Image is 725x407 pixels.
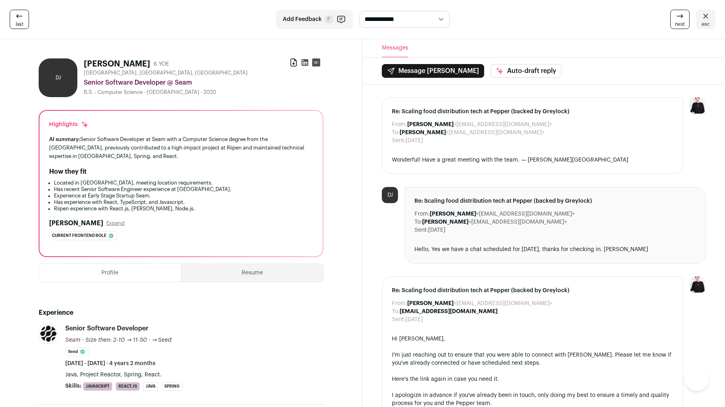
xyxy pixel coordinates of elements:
b: [PERSON_NAME] [422,219,468,225]
dt: From: [392,120,407,129]
button: Expand [106,220,124,226]
a: Here's the link again in case you need it. [392,376,499,382]
div: I'm just reaching out to ensure that you were able to connect with [PERSON_NAME]. Please let me k... [392,351,673,367]
button: Auto-draft reply [491,64,561,78]
a: esc [696,10,715,29]
li: Located in [GEOGRAPHIC_DATA], meeting location requirements. [54,180,313,186]
li: Has recent Senior Software Engineer experience at [GEOGRAPHIC_DATA]. [54,186,313,193]
dt: To: [392,307,400,316]
div: B.S. - Computer Science - [GEOGRAPHIC_DATA] - 2020 [84,89,323,96]
h2: [PERSON_NAME] [49,218,103,228]
div: 6 YOE [153,60,169,68]
dt: To: [414,218,422,226]
span: Seam [65,337,81,343]
h2: Experience [39,308,323,318]
img: 9240684-medium_jpg [690,98,706,114]
span: Re: Scaling food distribution tech at Pepper (backed by Greylock) [392,287,673,295]
button: Add Feedback F [276,10,353,29]
span: Add Feedback [283,15,322,23]
span: F [325,15,333,23]
h2: How they fit [49,167,87,177]
dd: [DATE] [406,316,423,324]
span: · [149,336,150,344]
button: Messages [382,39,408,57]
span: → Seed [152,337,172,343]
button: Resume [182,264,323,282]
button: Message [PERSON_NAME] [382,64,484,78]
li: Seed [65,347,89,356]
dd: <[EMAIL_ADDRESS][DOMAIN_NAME]> [430,210,575,218]
dd: <[EMAIL_ADDRESS][DOMAIN_NAME]> [400,129,545,137]
dd: [DATE] [428,226,445,234]
dd: [DATE] [406,137,423,145]
img: 8c5c3696e377ac8f9b315027ff1c381f3dbc29c17219770867acefd07344741c.jpg [39,324,58,343]
b: [PERSON_NAME] [400,130,446,135]
li: Experience at Early Stage Startup Seam. [54,193,313,199]
li: Spring [162,382,182,391]
dt: Sent: [392,137,406,145]
dt: To: [392,129,400,137]
div: Senior Software Developer @ Seam [84,78,323,87]
div: Wonderful! Have a great meeting with the team. — [PERSON_NAME][GEOGRAPHIC_DATA] [392,156,673,164]
div: Senior Software Developer [65,324,149,333]
dd: <[EMAIL_ADDRESS][DOMAIN_NAME]> [407,299,552,307]
img: 9240684-medium_jpg [690,276,706,293]
dt: Sent: [414,226,428,234]
dd: <[EMAIL_ADDRESS][DOMAIN_NAME]> [422,218,567,226]
button: Profile [39,264,181,282]
dt: Sent: [392,316,406,324]
b: [PERSON_NAME] [430,211,476,217]
li: JavaScript [83,382,112,391]
span: Re: Scaling food distribution tech at Pepper (backed by Greylock) [392,108,673,116]
span: [GEOGRAPHIC_DATA], [GEOGRAPHIC_DATA], [GEOGRAPHIC_DATA] [84,70,248,76]
div: Highlights [49,120,89,129]
li: Has experience with React, TypeScript, and Javascript. [54,199,313,206]
span: AI summary: [49,137,80,142]
span: Re: Scaling food distribution tech at Pepper (backed by Greylock) [414,197,696,205]
div: Senior Software Developer at Seam with a Computer Science degree from the [GEOGRAPHIC_DATA], prev... [49,135,313,160]
h1: [PERSON_NAME] [84,58,150,70]
dd: <[EMAIL_ADDRESS][DOMAIN_NAME]> [407,120,552,129]
span: [DATE] - [DATE] · 4 years 2 months [65,359,155,368]
li: Java [143,382,158,391]
dt: From: [392,299,407,307]
li: Riipen experience with React.js, [PERSON_NAME], Node.js. [54,206,313,212]
div: Hi [PERSON_NAME], [392,335,673,343]
span: last [16,21,23,27]
p: Java, Project Reactor, Spring, React. [65,371,323,379]
div: DJ [382,187,398,203]
li: React.js [116,382,140,391]
a: next [670,10,690,29]
div: Hello, Yes we have a chat scheduled for [DATE], thanks for checking in. [PERSON_NAME] [414,245,696,253]
span: esc [702,21,710,27]
span: Current frontend role [52,232,106,240]
b: [PERSON_NAME] [407,122,454,127]
span: · Size then: 2-10 → 11-50 [82,337,147,343]
dt: From: [414,210,430,218]
span: next [675,21,685,27]
span: Skills: [65,382,81,390]
b: [EMAIL_ADDRESS][DOMAIN_NAME] [400,309,497,314]
b: [PERSON_NAME] [407,301,454,306]
iframe: Help Scout Beacon - Open [685,367,709,391]
a: last [10,10,29,29]
div: DJ [39,58,77,97]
